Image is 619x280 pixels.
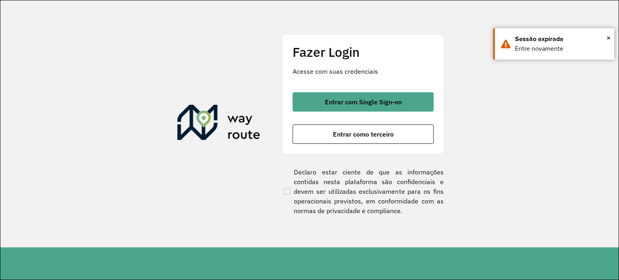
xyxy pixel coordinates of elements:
h2: Fazer Login [293,44,434,60]
div: Entre novamente [515,44,608,54]
img: Roteirizador AmbevTech [177,105,260,143]
span: × [607,32,611,44]
div: Sessão expirada [515,34,608,44]
button: button [293,124,434,144]
span: Entrar com Single Sign-on [325,99,402,105]
label: Declaro estar ciente de que as informações contidas nesta plataforma são confidenciais e devem se... [282,167,444,216]
span: Entrar como terceiro [333,131,394,137]
button: button [293,92,434,112]
button: Close [607,32,611,44]
p: Acesse com suas credenciais [293,66,434,76]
